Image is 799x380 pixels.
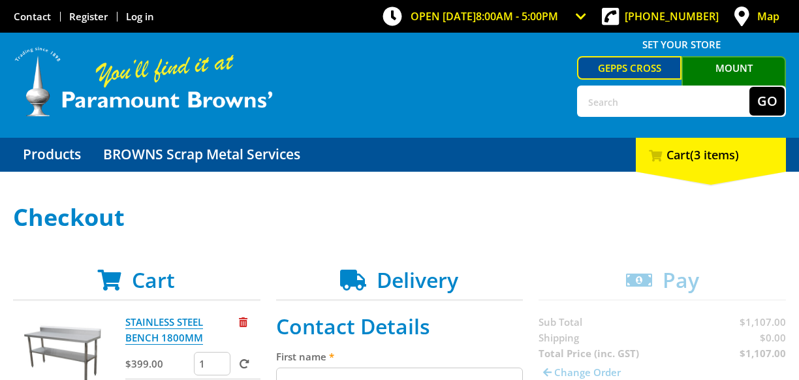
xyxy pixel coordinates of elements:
span: Delivery [377,266,458,294]
a: STAINLESS STEEL BENCH 1800MM [125,315,203,345]
a: Go to the Contact page [14,10,51,23]
h1: Checkout [13,204,786,230]
p: $399.00 [125,356,192,372]
a: Go to the BROWNS Scrap Metal Services page [93,138,310,172]
a: Log in [126,10,154,23]
a: Gepps Cross [577,56,681,80]
img: Paramount Browns' [13,46,274,118]
a: Go to the registration page [69,10,108,23]
div: Cart [636,138,786,172]
a: Mount [PERSON_NAME] [681,56,786,101]
span: Set your store [577,34,786,55]
input: Search [578,87,749,116]
span: Cart [132,266,175,294]
button: Go [749,87,785,116]
span: (3 items) [690,147,739,163]
span: 8:00am - 5:00pm [476,9,558,24]
a: Go to the Products page [13,138,91,172]
h2: Contact Details [276,314,524,339]
label: First name [276,349,524,364]
span: OPEN [DATE] [411,9,558,24]
a: Remove from cart [239,315,247,328]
